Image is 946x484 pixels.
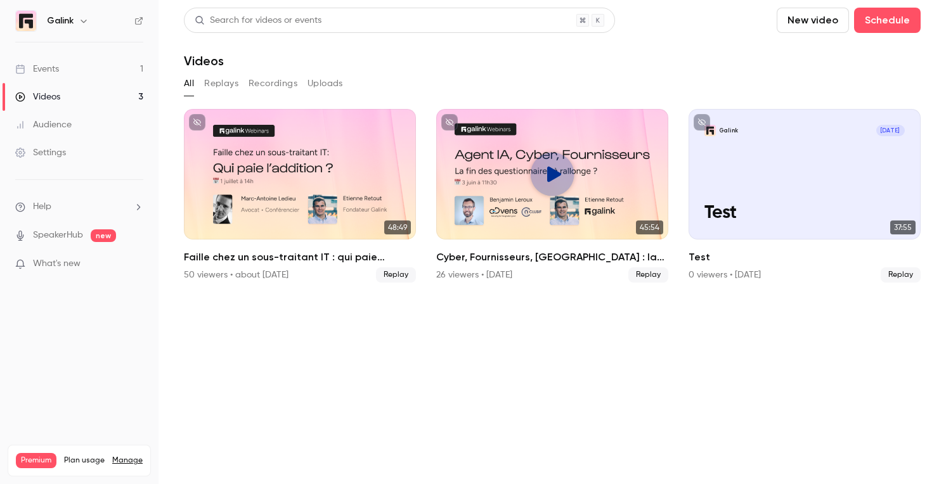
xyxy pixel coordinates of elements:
div: Settings [15,146,66,159]
span: [DATE] [876,125,905,136]
section: Videos [184,8,921,476]
div: Search for videos or events [195,14,321,27]
h6: Galink [47,15,74,27]
button: Replays [204,73,238,94]
h1: Videos [184,53,224,68]
a: TestGalink[DATE]Test37:55Test0 viewers • [DATE]Replay [689,109,921,283]
ul: Videos [184,109,921,283]
button: All [184,73,194,94]
a: 48:49Faille chez un sous-traitant IT : qui paie l’addition ?50 viewers • about [DATE]Replay [184,109,416,283]
div: 26 viewers • [DATE] [436,269,512,281]
span: Replay [628,267,668,283]
span: Help [33,200,51,213]
span: Replay [881,267,921,283]
span: Plan usage [64,455,105,466]
a: 45:54Cyber, Fournisseurs, [GEOGRAPHIC_DATA] : la fin des questionnaires à rallonge ?26 viewers • ... [436,109,668,283]
span: What's new [33,257,81,271]
div: Videos [15,91,60,103]
h2: Cyber, Fournisseurs, [GEOGRAPHIC_DATA] : la fin des questionnaires à rallonge ? [436,250,668,265]
p: Galink [720,127,738,135]
li: help-dropdown-opener [15,200,143,213]
span: 45:54 [636,220,663,234]
button: New video [777,8,849,33]
div: Audience [15,118,72,131]
button: unpublished [694,114,710,131]
button: Recordings [249,73,297,94]
span: new [91,229,116,242]
h2: Test [689,250,921,265]
li: Faille chez un sous-traitant IT : qui paie l’addition ? [184,109,416,283]
div: 0 viewers • [DATE] [689,269,761,281]
a: Manage [112,455,143,466]
h2: Faille chez un sous-traitant IT : qui paie l’addition ? [184,250,416,265]
button: unpublished [189,114,205,131]
li: Test [689,109,921,283]
img: Galink [16,11,36,31]
span: 37:55 [890,220,916,234]
button: Schedule [854,8,921,33]
div: Events [15,63,59,75]
button: unpublished [441,114,458,131]
span: Premium [16,453,56,468]
p: Test [704,203,905,224]
a: SpeakerHub [33,229,83,242]
div: 50 viewers • about [DATE] [184,269,288,281]
span: Replay [376,267,416,283]
span: 48:49 [384,220,411,234]
li: Cyber, Fournisseurs, IA : la fin des questionnaires à rallonge ? [436,109,668,283]
button: Uploads [308,73,343,94]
